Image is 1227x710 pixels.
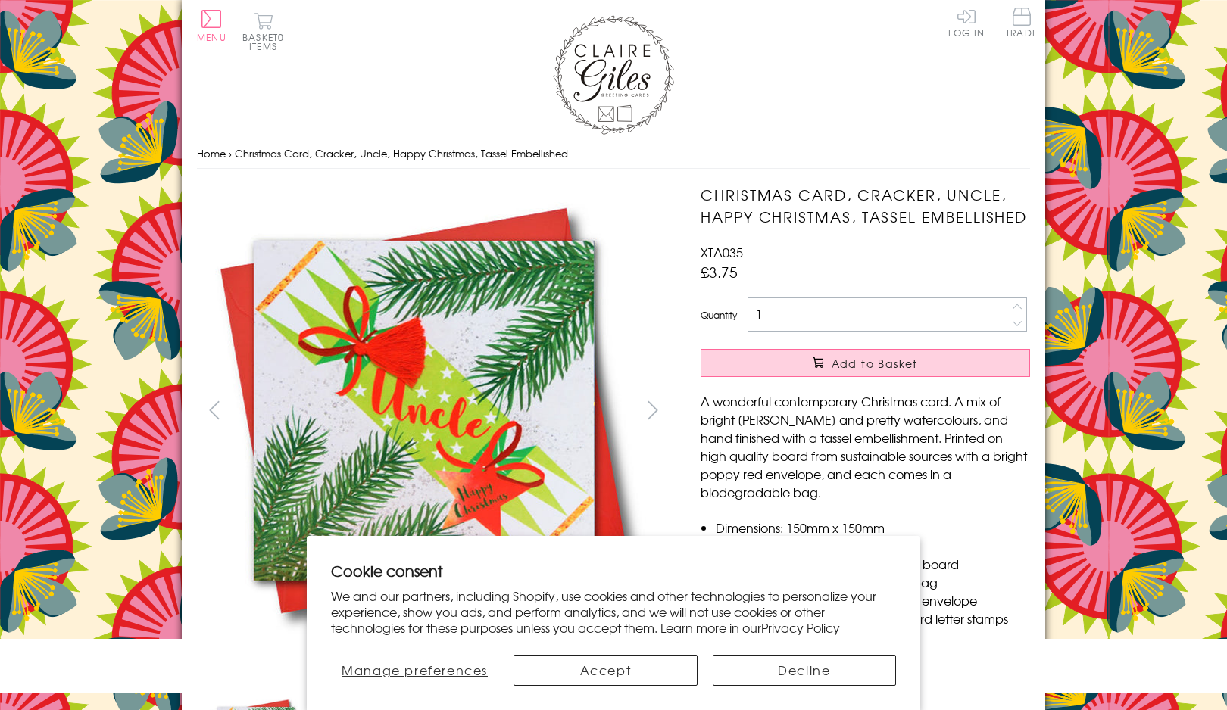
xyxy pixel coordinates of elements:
[242,12,284,51] button: Basket0 items
[197,10,226,42] button: Menu
[229,146,232,160] span: ›
[701,308,737,322] label: Quantity
[514,655,697,686] button: Accept
[197,393,231,427] button: prev
[701,392,1030,501] p: A wonderful contemporary Christmas card. A mix of bright [PERSON_NAME] and pretty watercolours, a...
[197,139,1030,170] nav: breadcrumbs
[331,588,896,635] p: We and our partners, including Shopify, use cookies and other technologies to personalize your ex...
[197,30,226,44] span: Menu
[701,243,743,261] span: XTA035
[761,618,840,637] a: Privacy Policy
[832,356,918,371] span: Add to Basket
[701,349,1030,377] button: Add to Basket
[701,184,1030,228] h1: Christmas Card, Cracker, Uncle, Happy Christmas, Tassel Embellished
[235,146,568,160] span: Christmas Card, Cracker, Uncle, Happy Christmas, Tassel Embellished
[197,146,226,160] a: Home
[342,661,488,679] span: Manage preferences
[331,655,498,686] button: Manage preferences
[716,518,1030,537] li: Dimensions: 150mm x 150mm
[948,8,985,37] a: Log In
[1006,8,1038,37] span: Trade
[636,393,670,427] button: next
[670,184,1125,638] img: Christmas Card, Cracker, Uncle, Happy Christmas, Tassel Embellished
[249,30,284,53] span: 0 items
[701,261,738,282] span: £3.75
[331,560,896,581] h2: Cookie consent
[1006,8,1038,40] a: Trade
[553,15,674,135] img: Claire Giles Greetings Cards
[197,184,651,637] img: Christmas Card, Cracker, Uncle, Happy Christmas, Tassel Embellished
[713,655,896,686] button: Decline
